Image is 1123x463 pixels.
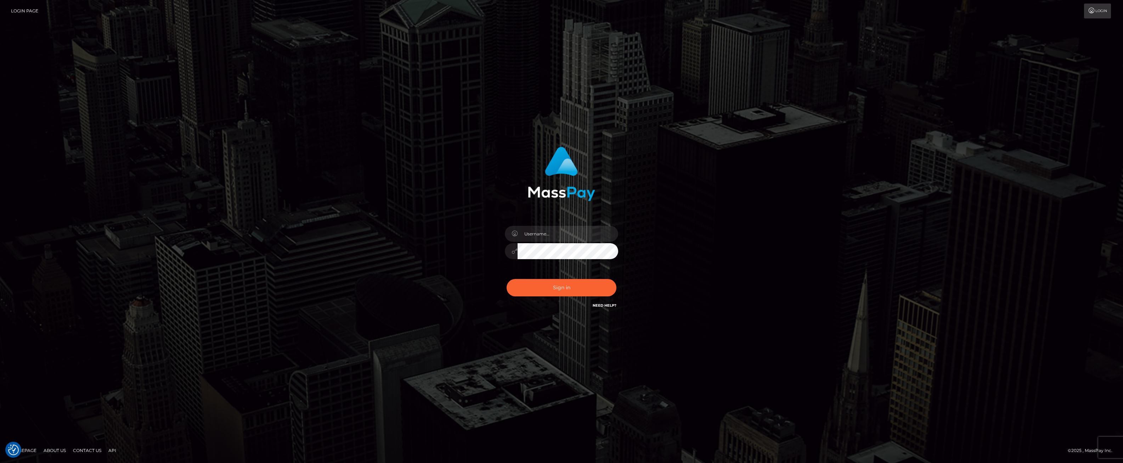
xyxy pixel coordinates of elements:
[11,4,38,18] a: Login Page
[518,226,618,242] input: Username...
[528,147,595,201] img: MassPay Login
[1068,447,1118,454] div: © 2025 , MassPay Inc.
[70,445,104,456] a: Contact Us
[8,445,39,456] a: Homepage
[106,445,119,456] a: API
[41,445,69,456] a: About Us
[1084,4,1111,18] a: Login
[593,303,616,308] a: Need Help?
[507,279,616,296] button: Sign in
[8,445,19,455] img: Revisit consent button
[8,445,19,455] button: Consent Preferences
